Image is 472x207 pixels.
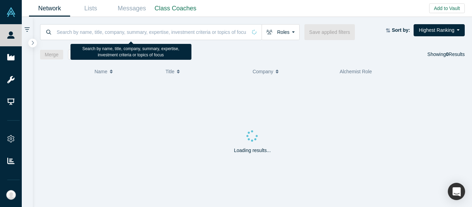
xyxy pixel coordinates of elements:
[68,50,101,59] button: Add to List
[6,190,16,200] img: Michelle Ann Chua's Account
[166,64,174,79] span: Title
[392,27,410,33] strong: Sort by:
[427,50,465,59] div: Showing
[166,64,245,79] button: Title
[111,0,152,17] a: Messages
[40,50,64,59] button: Merge
[253,64,332,79] button: Company
[253,64,273,79] span: Company
[446,51,449,57] strong: 0
[152,0,199,17] a: Class Coaches
[304,24,355,40] button: Save applied filters
[29,0,70,17] a: Network
[56,24,247,40] input: Search by name, title, company, summary, expertise, investment criteria or topics of focus
[94,64,107,79] span: Name
[70,0,111,17] a: Lists
[446,51,465,57] span: Results
[340,69,372,74] span: Alchemist Role
[414,24,465,36] button: Highest Ranking
[94,64,158,79] button: Name
[6,7,16,17] img: Alchemist Vault Logo
[429,3,465,13] button: Add to Vault
[234,147,271,154] p: Loading results...
[262,24,300,40] button: Roles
